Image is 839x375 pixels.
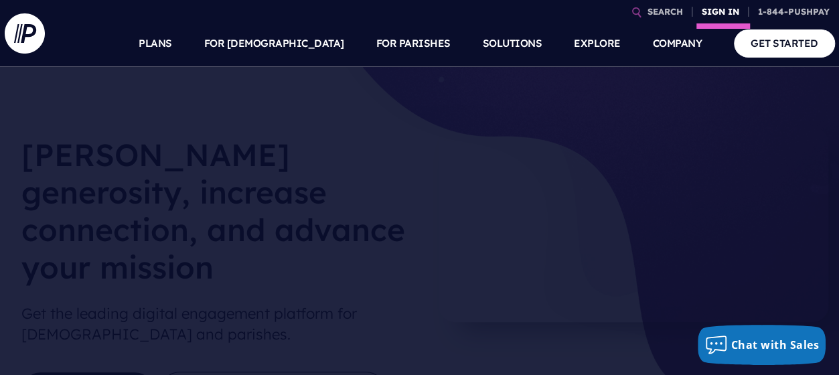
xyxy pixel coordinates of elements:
[731,337,820,352] span: Chat with Sales
[734,29,835,57] a: GET STARTED
[574,20,621,67] a: EXPLORE
[204,20,344,67] a: FOR [DEMOGRAPHIC_DATA]
[376,20,451,67] a: FOR PARISHES
[698,325,826,365] button: Chat with Sales
[653,20,702,67] a: COMPANY
[139,20,172,67] a: PLANS
[483,20,542,67] a: SOLUTIONS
